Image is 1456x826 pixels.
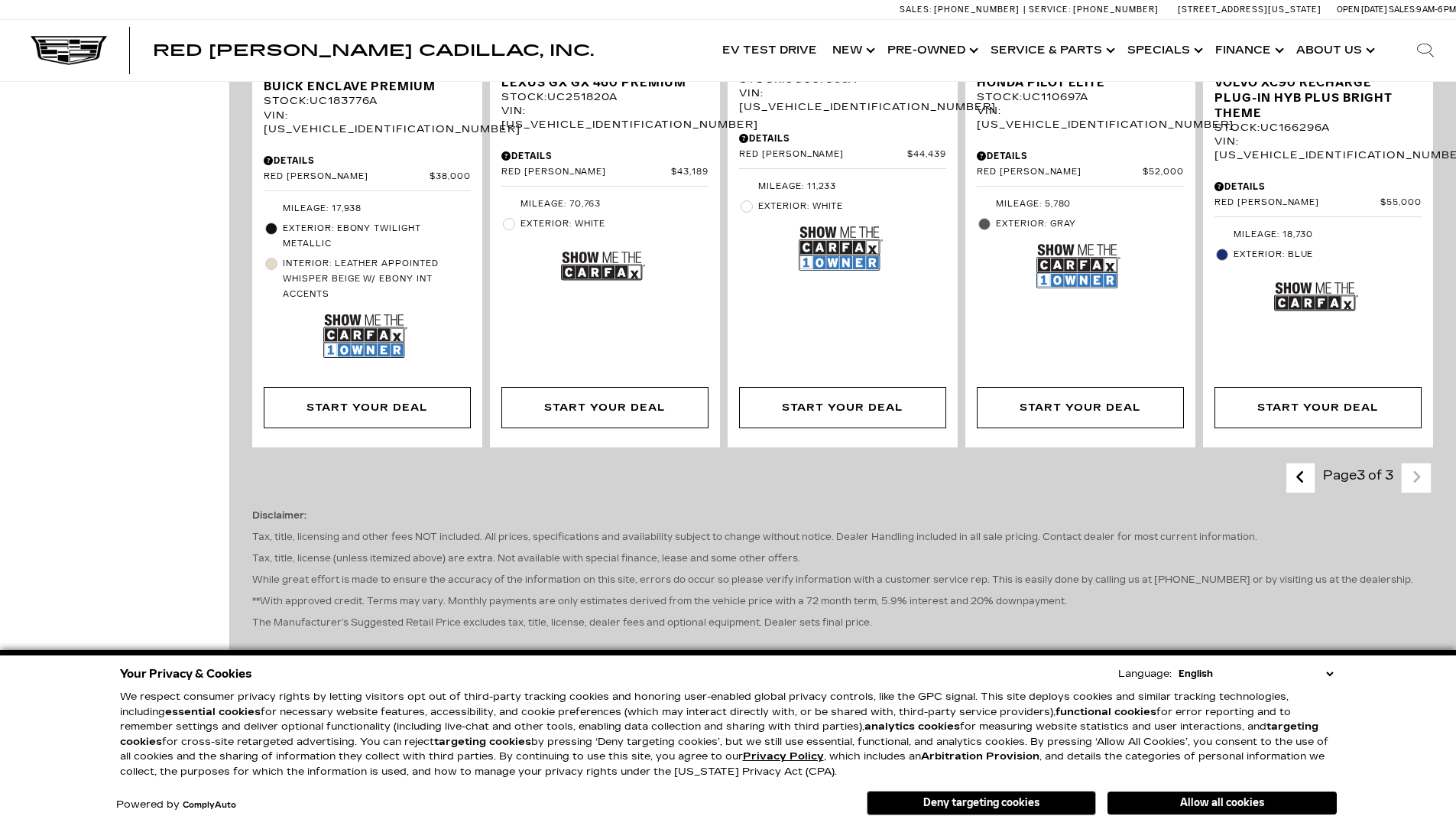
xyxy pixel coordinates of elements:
div: Stock : UC110697A [977,90,1184,104]
strong: functional cookies [1056,706,1156,718]
span: $55,000 [1380,197,1422,209]
div: Search [1395,20,1456,81]
u: Privacy Policy [743,750,824,763]
span: Sales: [900,5,932,15]
div: Start Your Deal [264,387,471,428]
a: Pre-Owned [880,20,983,81]
a: Sales: [PHONE_NUMBER] [900,5,1023,14]
div: Start Your Deal [977,387,1184,428]
div: Language: [1118,669,1172,679]
div: VIN: [US_VEHICLE_IDENTIFICATION_NUMBER] [1214,135,1422,162]
div: Pricing Details - Pre-Owned 2022 Buick Enclave Premium [264,154,471,167]
a: Specials [1120,20,1208,81]
span: Red [PERSON_NAME] [977,167,1143,178]
span: Your Privacy & Cookies [120,663,252,685]
span: Service: [1029,5,1071,15]
strong: essential cookies [165,706,261,718]
p: We respect consumer privacy rights by letting visitors opt out of third-party tracking cookies an... [120,690,1337,779]
div: VIN: [US_VEHICLE_IDENTIFICATION_NUMBER] [739,86,946,114]
strong: targeting cookies [120,720,1318,748]
select: Language Select [1175,666,1337,681]
div: Start Your Deal [1214,387,1422,428]
strong: Arbitration Provision [921,750,1039,763]
a: Service: [PHONE_NUMBER] [1023,5,1163,14]
div: Start Your Deal [1257,399,1378,416]
span: [PHONE_NUMBER] [1073,5,1159,15]
strong: analytics cookies [864,720,960,733]
div: VIN: [US_VEHICLE_IDENTIFICATION_NUMBER] [501,104,709,132]
img: Show Me the CARFAX 1-Owner Badge [1036,238,1120,294]
button: Deny targeting cookies [867,791,1096,815]
span: Red [PERSON_NAME] Cadillac, Inc. [153,41,594,60]
span: Exterior: Gray [996,216,1184,232]
p: While great effort is made to ensure the accuracy of the information on this site, errors do occu... [252,573,1433,587]
span: Exterior: Ebony Twilight Metallic [283,221,471,252]
p: Tax, title, licensing and other fees NOT included. All prices, specifications and availability su... [252,530,1433,544]
a: Red [PERSON_NAME] $43,189 [501,167,709,178]
div: Start Your Deal [782,399,903,416]
span: Exterior: White [520,216,709,232]
a: Red [PERSON_NAME] $38,000 [264,171,471,183]
span: 9 AM-6 PM [1416,5,1456,15]
a: previous page [1284,465,1317,492]
span: $44,439 [907,149,946,161]
img: Show Me the CARFAX Badge [1274,268,1358,324]
div: Start Your Deal [544,399,665,416]
div: Pricing Details - Pre-Owned 2020 Lexus GX GX 460 Premium [501,149,709,163]
span: $38,000 [430,171,471,183]
img: Cadillac Dark Logo with Cadillac White Text [31,36,107,65]
span: $43,189 [671,167,709,178]
div: Start Your Deal [306,399,427,416]
span: Buick Enclave Premium [264,79,459,94]
a: EV Test Drive [715,20,825,81]
div: Stock : UC183776A [264,94,471,108]
span: Red [PERSON_NAME] [264,171,430,183]
p: **With approved credit. Terms may vary. Monthly payments are only estimates derived from the vehi... [252,594,1433,608]
div: Stock : UC166296A [1214,121,1422,135]
a: [STREET_ADDRESS][US_STATE] [1178,5,1321,15]
a: About Us [1289,20,1380,81]
div: Page 3 of 3 [1315,463,1401,493]
div: The Manufacturer’s Suggested Retail Price excludes tax, title, license, dealer fees and optional ... [252,493,1433,645]
p: Tax, title, license (unless itemized above) are extra. Not available with special finance, lease ... [252,551,1433,565]
span: [PHONE_NUMBER] [934,5,1020,15]
button: Allow all cookies [1107,792,1337,815]
span: $52,000 [1143,167,1184,178]
a: Red [PERSON_NAME] $52,000 [977,167,1184,178]
img: Show Me the CARFAX Badge [561,238,645,294]
img: Show Me the CARFAX 1-Owner Badge [323,308,407,364]
span: Exterior: Blue [1234,247,1422,262]
div: Pricing Details - Pre-Owned 2025 Honda Pilot Elite [977,149,1184,163]
a: Finance [1208,20,1289,81]
li: Mileage: 17,938 [264,199,471,219]
span: Interior: Leather Appointed Whisper Beige w/ Ebony Int accents [283,256,471,302]
span: Sales: [1389,5,1416,15]
div: Start Your Deal [739,387,946,428]
strong: Disclaimer: [252,510,306,521]
div: VIN: [US_VEHICLE_IDENTIFICATION_NUMBER] [977,104,1184,132]
div: Pricing Details - Pre-Owned 2025 Toyota Crown Signia XLE [739,132,946,145]
span: Open [DATE] [1337,5,1387,15]
span: Red [PERSON_NAME] [501,167,671,178]
strong: targeting cookies [434,736,531,748]
li: Mileage: 11,233 [739,177,946,197]
span: Exterior: White [758,199,946,214]
span: Lexus GX GX 460 Premium [501,75,697,90]
span: Honda Pilot Elite [977,75,1172,90]
li: Mileage: 5,780 [977,194,1184,214]
a: New [825,20,880,81]
li: Mileage: 70,763 [501,194,709,214]
span: Red [PERSON_NAME] [1214,197,1380,209]
a: Red [PERSON_NAME] Cadillac, Inc. [153,43,594,58]
span: Red [PERSON_NAME] [739,149,907,161]
div: Stock : UC251820A [501,90,709,104]
a: Pre-Owned 2024Volvo XC90 Recharge Plug-In Hyb Plus Bright Theme [1214,60,1422,121]
span: Volvo XC90 Recharge Plug-In Hyb Plus Bright Theme [1214,75,1410,121]
a: Red [PERSON_NAME] $44,439 [739,149,946,161]
img: Show Me the CARFAX 1-Owner Badge [799,220,883,276]
li: Mileage: 18,730 [1214,225,1422,245]
div: Pricing Details - Pre-Owned 2024 Volvo XC90 Recharge Plug-In Hyb Plus Bright Theme [1214,180,1422,193]
div: VIN: [US_VEHICLE_IDENTIFICATION_NUMBER] [264,109,471,136]
div: Start Your Deal [1020,399,1140,416]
